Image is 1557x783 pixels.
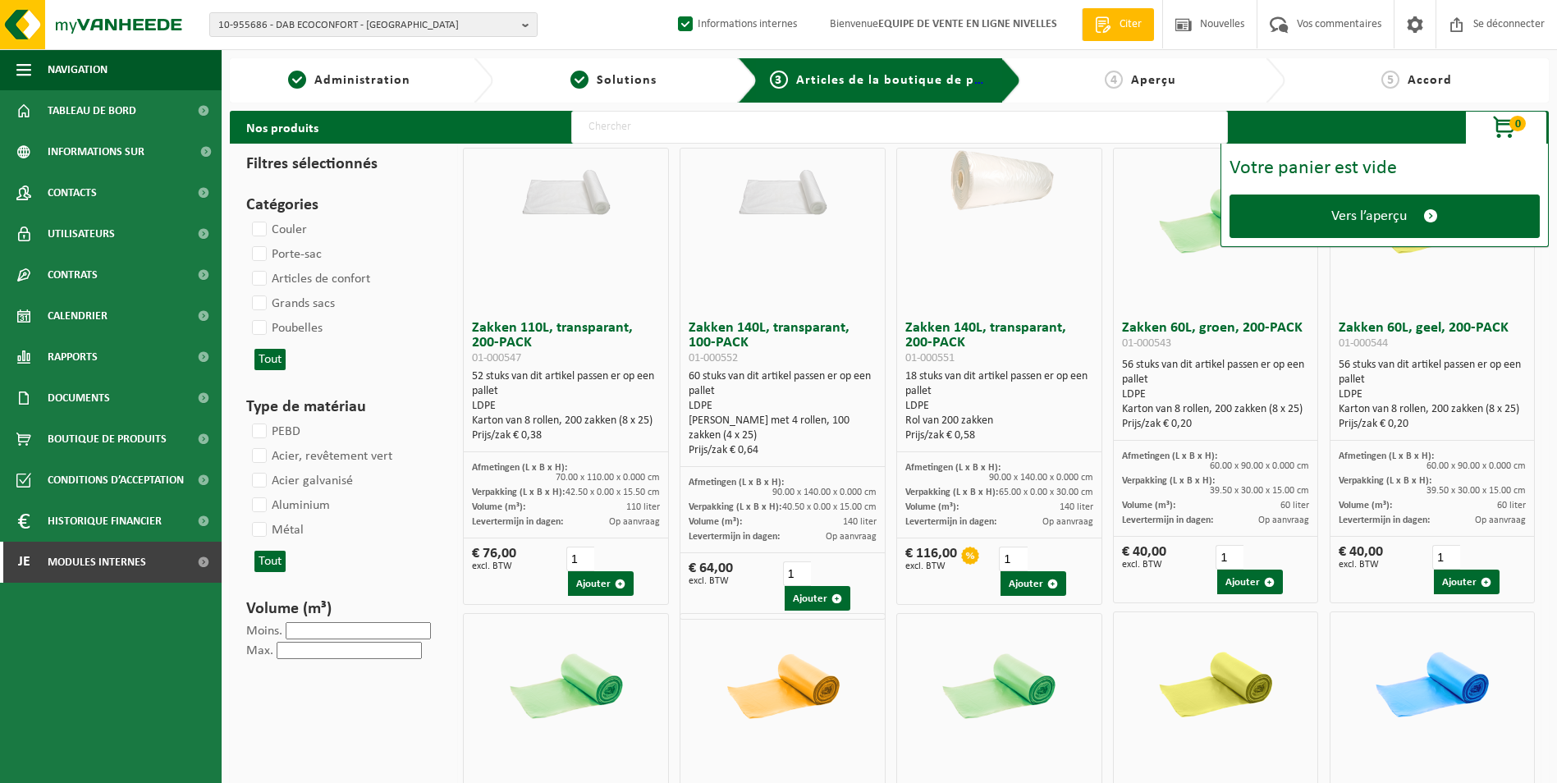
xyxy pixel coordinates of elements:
[249,493,330,518] label: Aluminium
[689,414,877,443] div: [PERSON_NAME] met 4 rollen, 100 zakken (4 x 25)
[1216,545,1243,570] input: 1
[1442,577,1477,588] font: Ajouter
[566,547,594,571] input: 1
[713,149,853,218] img: 01-000552
[48,90,136,131] span: Tableau de bord
[830,18,1057,30] font: Bienvenue
[689,576,733,586] span: excl. BTW
[1082,8,1154,41] a: Citer
[878,18,1057,30] strong: EQUIPE DE VENTE EN LIGNE NIVELLES
[249,444,392,469] label: Acier, revêtement vert
[626,502,660,512] span: 110 liter
[501,71,724,90] a: 2Solutions
[905,370,1088,397] font: 18 stuks van dit artikel passen er op een pallet
[1294,71,1541,90] a: 5Accord
[905,488,998,497] span: Verpakking (L x B x H):
[472,399,660,414] div: LDPE
[249,242,322,267] label: Porte-sac
[1122,320,1303,350] font: Zakken 60L, groen, 200-PACK
[675,12,797,37] label: Informations internes
[249,419,300,444] label: PEBD
[1426,486,1526,496] span: 39.50 x 30.00 x 15.00 cm
[843,517,877,527] span: 140 liter
[905,561,957,571] span: excl. BTW
[1339,337,1388,350] span: 01-000544
[568,571,634,596] button: Ajouter
[1339,544,1383,560] font: € 40,00
[770,71,988,90] a: 3Articles de la boutique de produits
[314,74,410,87] span: Administration
[246,395,433,419] h3: Type de matériau
[48,337,98,378] span: Rapports
[249,291,335,316] label: Grands sacs
[793,593,827,604] font: Ajouter
[1475,515,1526,525] span: Op aanvraag
[1122,359,1304,386] font: 56 stuks van dit artikel passen er op een pallet
[1122,417,1310,432] div: Prijs/zak € 0,20
[48,213,115,254] span: Utilisateurs
[1339,501,1392,511] span: Volume (m³):
[1225,577,1260,588] font: Ajouter
[254,551,286,572] button: Tout
[472,428,660,443] div: Prijs/zak € 0,38
[1122,451,1217,461] span: Afmetingen (L x B x H):
[472,370,654,397] font: 52 stuks van dit artikel passen er op een pallet
[48,542,146,583] span: Modules internes
[246,644,273,657] label: Max.
[249,518,304,543] label: Métal
[1210,461,1309,471] span: 60.00 x 90.00 x 0.000 cm
[1339,515,1430,525] span: Levertermijn in dagen:
[609,517,660,527] span: Op aanvraag
[1339,402,1527,417] div: Karton van 8 rollen, 200 zakken (8 x 25)
[905,399,1093,414] div: LDPE
[48,460,184,501] span: Conditions d’acceptation
[770,71,788,89] span: 3
[48,419,167,460] span: Boutique de produits
[48,378,110,419] span: Documents
[689,532,780,542] span: Levertermijn in dagen:
[246,152,433,176] h3: Filtres sélectionnés
[246,597,433,621] h3: Volume (m³)
[1131,74,1176,87] span: Aperçu
[1509,116,1526,131] span: 0
[1465,111,1547,144] button: 0
[1339,417,1527,432] div: Prijs/zak € 0,20
[1217,570,1283,594] button: Ajouter
[472,546,516,561] font: € 76,00
[571,111,1228,144] input: Chercher
[472,488,565,497] span: Verpakking (L x B x H):
[689,352,738,364] span: 01-000552
[1339,359,1521,386] font: 56 stuks van dit artikel passen er op een pallet
[1122,544,1166,560] font: € 40,00
[249,316,323,341] label: Poubelles
[783,561,811,586] input: 1
[249,217,307,242] label: Couler
[1339,560,1383,570] span: excl. BTW
[1122,501,1175,511] span: Volume (m³):
[1426,461,1526,471] span: 60.00 x 90.00 x 0.000 cm
[905,428,1093,443] div: Prijs/zak € 0,58
[249,469,353,493] label: Acier galvanisé
[1115,16,1146,33] span: Citer
[238,71,460,90] a: 1Administration
[713,614,853,753] img: 01-000549
[576,579,611,589] font: Ajouter
[1339,451,1434,461] span: Afmetingen (L x B x H):
[497,149,636,218] img: 01-000547
[796,74,1020,87] span: Articles de la boutique de produits
[905,320,1066,365] font: Zakken 140L, transparant, 200-PACK
[999,547,1027,571] input: 1
[48,501,162,542] span: Historique financier
[1146,149,1285,288] img: 01-000543
[1060,502,1093,512] span: 140 liter
[1280,501,1309,511] span: 60 liter
[905,414,1093,428] div: Rol van 200 zakken
[472,463,567,473] span: Afmetingen (L x B x H):
[48,254,98,295] span: Contrats
[16,542,31,583] span: Je
[929,149,1069,218] img: 01-000551
[48,131,190,172] span: Informations sur l’entreprise
[689,478,784,488] span: Afmetingen (L x B x H):
[689,561,733,576] font: € 64,00
[689,517,742,527] span: Volume (m³):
